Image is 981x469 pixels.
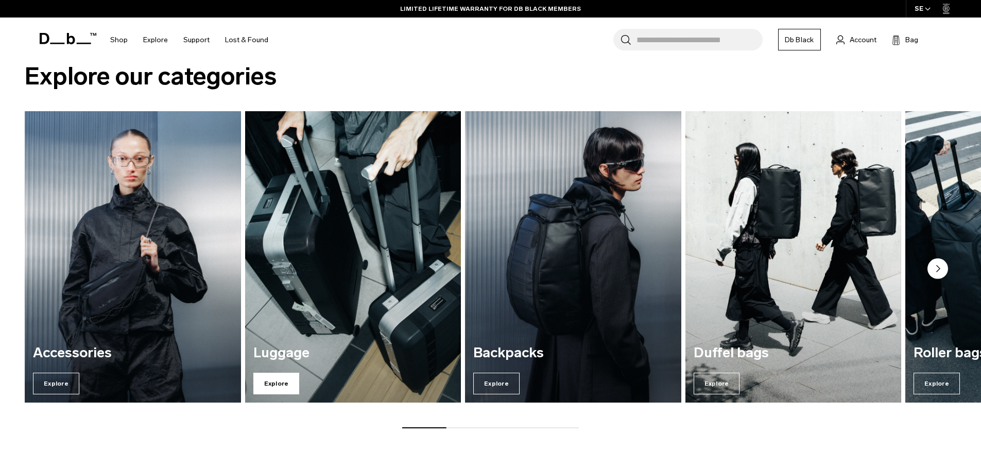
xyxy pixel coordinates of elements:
[143,22,168,58] a: Explore
[850,34,876,45] span: Account
[927,258,948,281] button: Next slide
[400,4,581,13] a: LIMITED LIFETIME WARRANTY FOR DB BLACK MEMBERS
[25,111,241,403] div: 1 / 7
[245,111,461,403] a: Luggage Explore
[25,58,956,95] h2: Explore our categories
[685,111,902,403] a: Duffel bags Explore
[110,22,128,58] a: Shop
[905,34,918,45] span: Bag
[245,111,461,403] div: 2 / 7
[694,373,740,394] span: Explore
[685,111,902,403] div: 4 / 7
[694,345,893,361] h3: Duffel bags
[33,373,79,394] span: Explore
[225,22,268,58] a: Lost & Found
[914,373,960,394] span: Explore
[253,373,300,394] span: Explore
[33,345,233,361] h3: Accessories
[892,33,918,46] button: Bag
[473,373,520,394] span: Explore
[465,111,681,403] div: 3 / 7
[102,18,276,62] nav: Main Navigation
[836,33,876,46] a: Account
[778,29,821,50] a: Db Black
[465,111,681,403] a: Backpacks Explore
[473,345,673,361] h3: Backpacks
[253,345,453,361] h3: Luggage
[25,111,241,403] a: Accessories Explore
[183,22,210,58] a: Support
